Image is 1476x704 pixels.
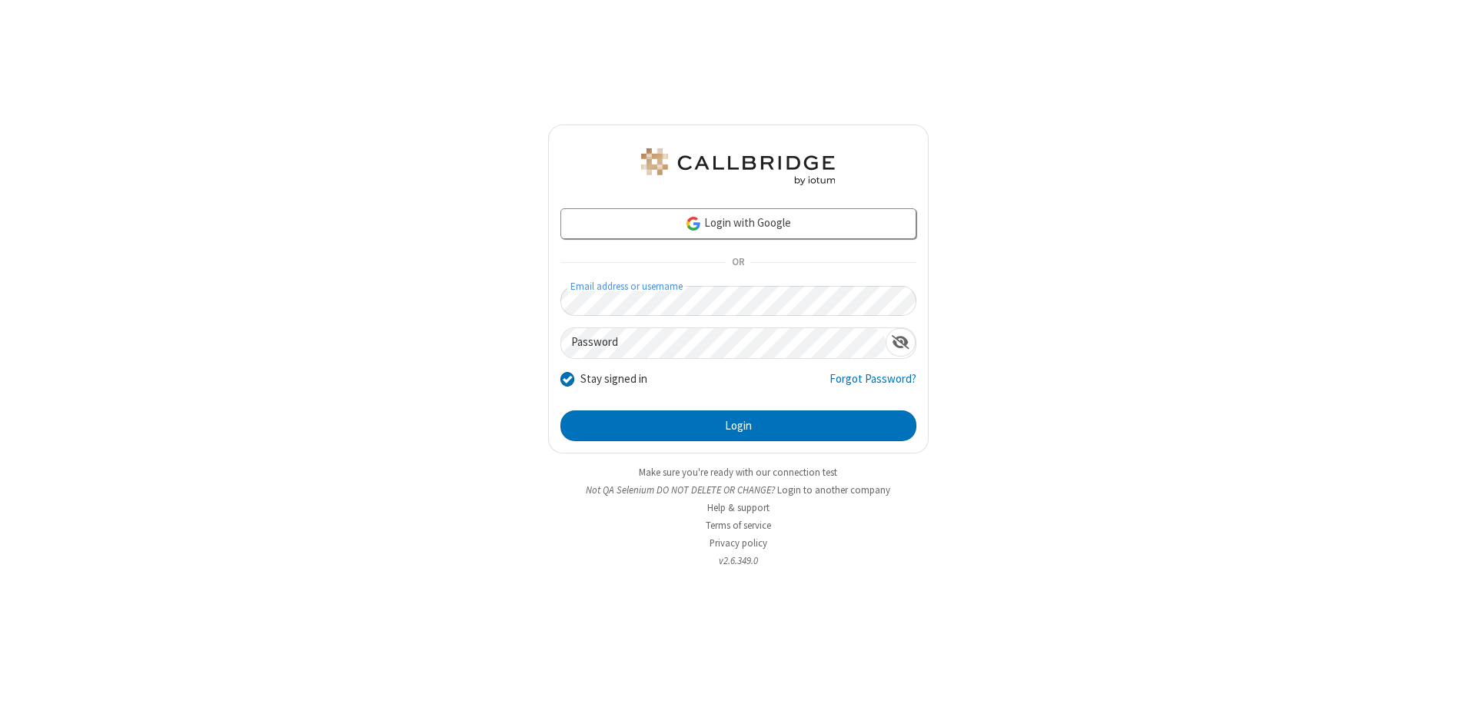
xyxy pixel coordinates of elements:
img: google-icon.png [685,215,702,232]
a: Terms of service [706,519,771,532]
a: Help & support [707,501,770,514]
li: v2.6.349.0 [548,553,929,568]
a: Login with Google [560,208,916,239]
input: Email address or username [560,286,916,316]
a: Forgot Password? [829,370,916,400]
span: OR [726,252,750,274]
label: Stay signed in [580,370,647,388]
li: Not QA Selenium DO NOT DELETE OR CHANGE? [548,483,929,497]
button: Login [560,410,916,441]
button: Login to another company [777,483,890,497]
a: Privacy policy [710,536,767,550]
img: QA Selenium DO NOT DELETE OR CHANGE [638,148,838,185]
a: Make sure you're ready with our connection test [639,466,837,479]
input: Password [561,328,886,358]
div: Show password [886,328,916,357]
